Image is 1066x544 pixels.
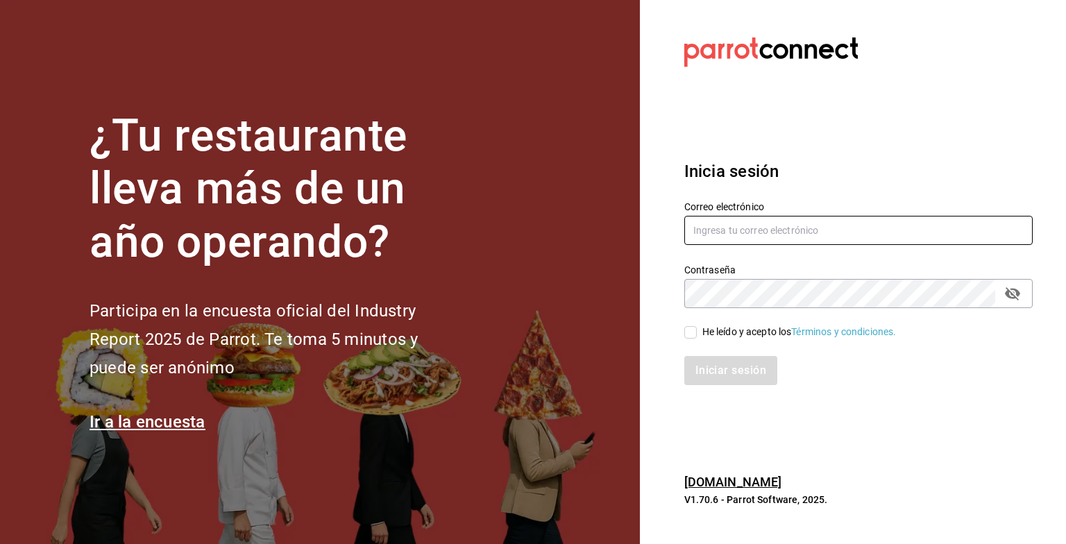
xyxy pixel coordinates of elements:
h2: Participa en la encuesta oficial del Industry Report 2025 de Parrot. Te toma 5 minutos y puede se... [90,297,464,382]
h3: Inicia sesión [684,159,1033,184]
p: V1.70.6 - Parrot Software, 2025. [684,493,1033,507]
h1: ¿Tu restaurante lleva más de un año operando? [90,110,464,269]
div: He leído y acepto los [702,325,897,339]
a: Ir a la encuesta [90,412,205,432]
input: Ingresa tu correo electrónico [684,216,1033,245]
a: [DOMAIN_NAME] [684,475,782,489]
label: Contraseña [684,264,1033,274]
button: passwordField [1001,282,1024,305]
a: Términos y condiciones. [791,326,896,337]
label: Correo electrónico [684,201,1033,211]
